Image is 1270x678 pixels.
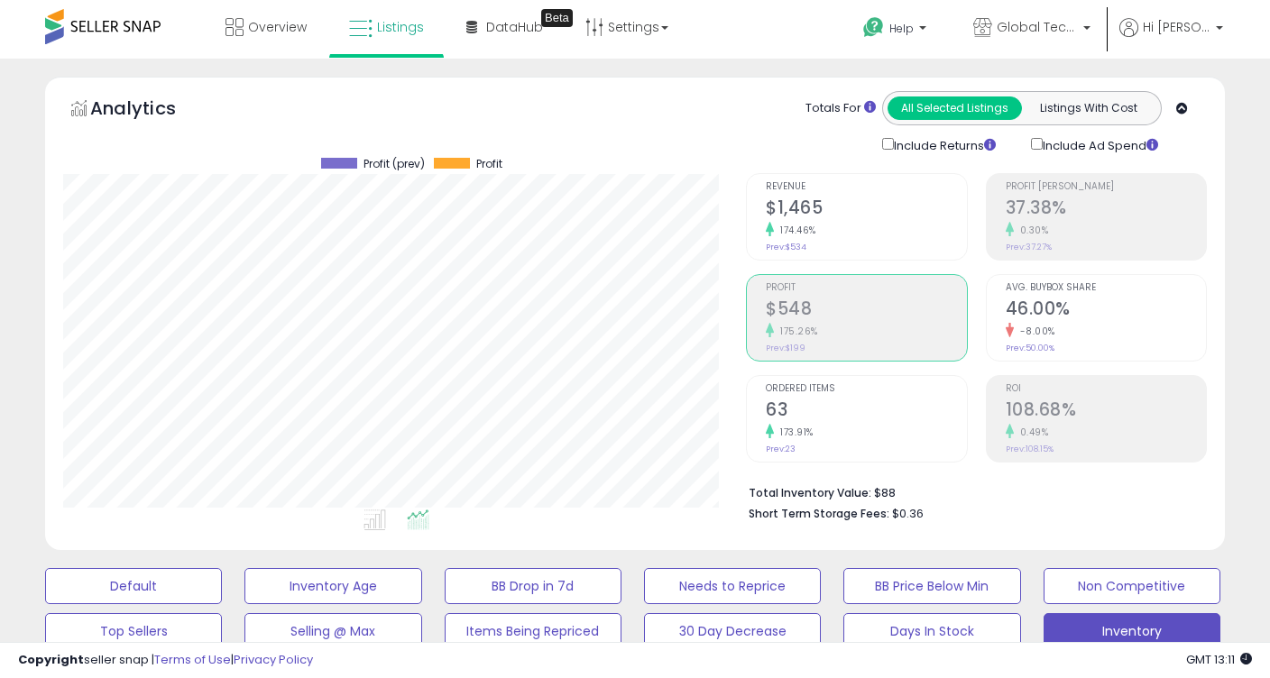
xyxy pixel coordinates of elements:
[888,96,1022,120] button: All Selected Listings
[774,325,818,338] small: 175.26%
[889,21,914,36] span: Help
[1006,343,1054,353] small: Prev: 50.00%
[774,224,816,237] small: 174.46%
[1006,399,1206,424] h2: 108.68%
[749,506,889,521] b: Short Term Storage Fees:
[244,613,421,649] button: Selling @ Max
[1044,568,1220,604] button: Non Competitive
[892,505,924,522] span: $0.36
[154,651,231,668] a: Terms of Use
[476,158,502,170] span: Profit
[1006,182,1206,192] span: Profit [PERSON_NAME]
[45,613,222,649] button: Top Sellers
[766,343,805,353] small: Prev: $199
[1017,134,1187,155] div: Include Ad Spend
[1006,298,1206,323] h2: 46.00%
[1006,197,1206,222] h2: 37.38%
[766,242,806,252] small: Prev: $534
[486,18,543,36] span: DataHub
[1014,325,1055,338] small: -8.00%
[766,298,966,323] h2: $548
[843,568,1020,604] button: BB Price Below Min
[766,283,966,293] span: Profit
[18,651,84,668] strong: Copyright
[234,651,313,668] a: Privacy Policy
[644,613,821,649] button: 30 Day Decrease
[45,568,222,604] button: Default
[766,399,966,424] h2: 63
[843,613,1020,649] button: Days In Stock
[1006,384,1206,394] span: ROI
[774,426,814,439] small: 173.91%
[90,96,211,125] h5: Analytics
[749,481,1193,502] li: $88
[1021,96,1155,120] button: Listings With Cost
[1006,283,1206,293] span: Avg. Buybox Share
[644,568,821,604] button: Needs to Reprice
[766,384,966,394] span: Ordered Items
[749,485,871,500] b: Total Inventory Value:
[377,18,424,36] span: Listings
[766,444,796,454] small: Prev: 23
[364,158,425,170] span: Profit (prev)
[862,16,885,39] i: Get Help
[445,613,621,649] button: Items Being Repriced
[766,197,966,222] h2: $1,465
[997,18,1078,36] span: Global Teck Worldwide [GEOGRAPHIC_DATA]
[1186,651,1252,668] span: 2025-10-9 13:11 GMT
[248,18,307,36] span: Overview
[244,568,421,604] button: Inventory Age
[766,182,966,192] span: Revenue
[18,652,313,669] div: seller snap | |
[869,134,1017,155] div: Include Returns
[1006,242,1052,252] small: Prev: 37.27%
[541,9,573,27] div: Tooltip anchor
[1006,444,1054,454] small: Prev: 108.15%
[445,568,621,604] button: BB Drop in 7d
[849,3,944,59] a: Help
[1119,18,1223,59] a: Hi [PERSON_NAME]
[1044,613,1220,649] button: Inventory
[805,100,876,117] div: Totals For
[1014,426,1049,439] small: 0.49%
[1143,18,1210,36] span: Hi [PERSON_NAME]
[1014,224,1049,237] small: 0.30%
